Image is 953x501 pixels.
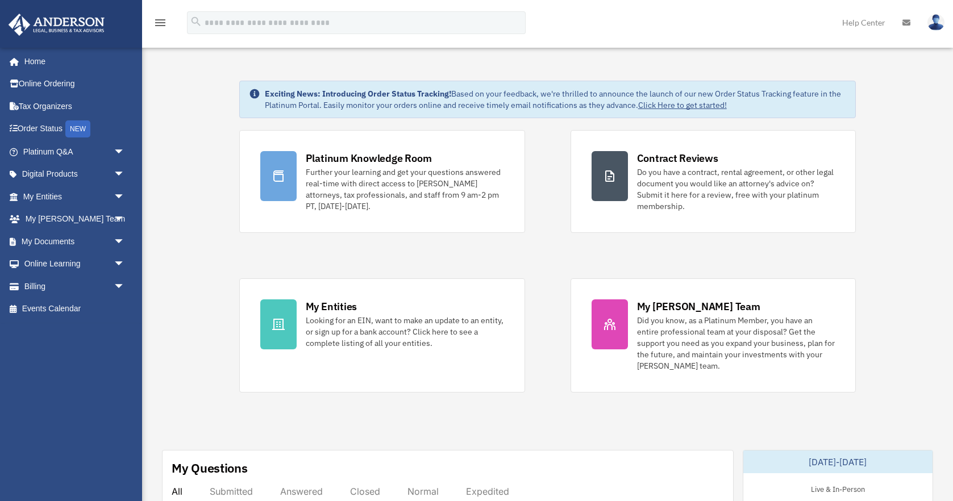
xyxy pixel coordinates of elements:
[306,315,504,349] div: Looking for an EIN, want to make an update to an entity, or sign up for a bank account? Click her...
[114,253,136,276] span: arrow_drop_down
[8,275,142,298] a: Billingarrow_drop_down
[153,16,167,30] i: menu
[407,486,439,497] div: Normal
[637,315,835,371] div: Did you know, as a Platinum Member, you have an entire professional team at your disposal? Get th...
[8,230,142,253] a: My Documentsarrow_drop_down
[743,450,933,473] div: [DATE]-[DATE]
[571,278,856,393] a: My [PERSON_NAME] Team Did you know, as a Platinum Member, you have an entire professional team at...
[8,140,142,163] a: Platinum Q&Aarrow_drop_down
[637,166,835,212] div: Do you have a contract, rental agreement, or other legal document you would like an attorney's ad...
[114,275,136,298] span: arrow_drop_down
[190,15,202,28] i: search
[306,299,357,314] div: My Entities
[8,185,142,208] a: My Entitiesarrow_drop_down
[8,253,142,275] a: Online Learningarrow_drop_down
[8,208,142,231] a: My [PERSON_NAME] Teamarrow_drop_down
[265,89,451,99] strong: Exciting News: Introducing Order Status Tracking!
[802,482,874,494] div: Live & In-Person
[114,230,136,253] span: arrow_drop_down
[65,120,90,137] div: NEW
[8,73,142,95] a: Online Ordering
[280,486,323,497] div: Answered
[8,118,142,141] a: Order StatusNEW
[114,208,136,231] span: arrow_drop_down
[350,486,380,497] div: Closed
[172,486,182,497] div: All
[114,163,136,186] span: arrow_drop_down
[239,130,525,233] a: Platinum Knowledge Room Further your learning and get your questions answered real-time with dire...
[265,88,847,111] div: Based on your feedback, we're thrilled to announce the launch of our new Order Status Tracking fe...
[638,100,727,110] a: Click Here to get started!
[8,50,136,73] a: Home
[8,95,142,118] a: Tax Organizers
[210,486,253,497] div: Submitted
[571,130,856,233] a: Contract Reviews Do you have a contract, rental agreement, or other legal document you would like...
[5,14,108,36] img: Anderson Advisors Platinum Portal
[114,185,136,208] span: arrow_drop_down
[637,151,718,165] div: Contract Reviews
[306,166,504,212] div: Further your learning and get your questions answered real-time with direct access to [PERSON_NAM...
[8,163,142,186] a: Digital Productsarrow_drop_down
[466,486,509,497] div: Expedited
[637,299,760,314] div: My [PERSON_NAME] Team
[172,460,248,477] div: My Questions
[927,14,944,31] img: User Pic
[153,20,167,30] a: menu
[239,278,525,393] a: My Entities Looking for an EIN, want to make an update to an entity, or sign up for a bank accoun...
[114,140,136,164] span: arrow_drop_down
[306,151,432,165] div: Platinum Knowledge Room
[8,298,142,320] a: Events Calendar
